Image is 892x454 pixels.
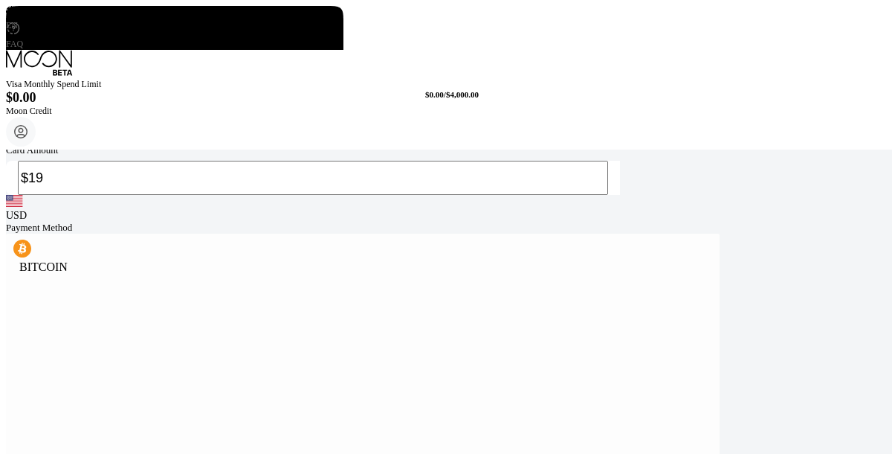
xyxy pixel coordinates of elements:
div: BITCOIN [19,260,712,274]
div: EN [6,20,21,31]
input: $0.00 [18,161,608,195]
div: Card Amount [6,144,620,156]
div: Payment Method [6,222,720,234]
